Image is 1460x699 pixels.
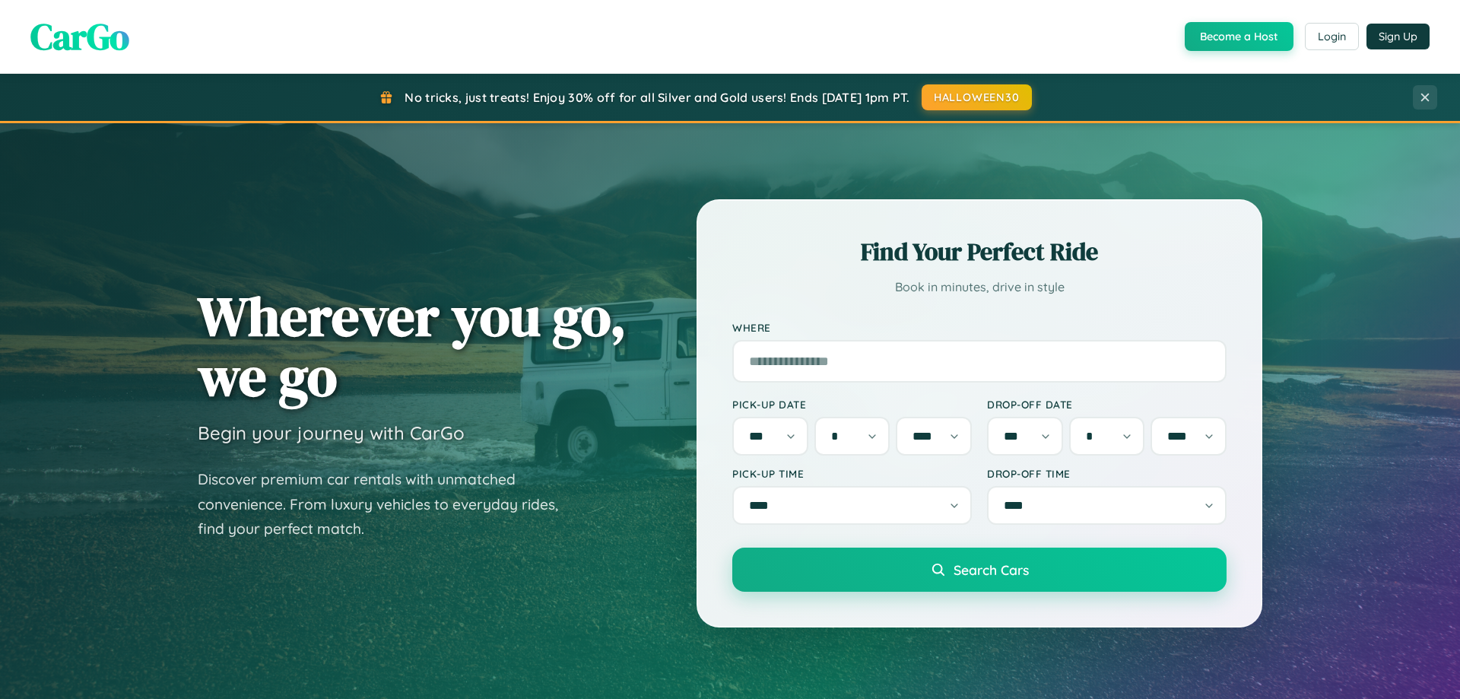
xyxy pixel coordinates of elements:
[1185,22,1293,51] button: Become a Host
[198,421,465,444] h3: Begin your journey with CarGo
[1366,24,1430,49] button: Sign Up
[405,90,909,105] span: No tricks, just treats! Enjoy 30% off for all Silver and Gold users! Ends [DATE] 1pm PT.
[732,398,972,411] label: Pick-up Date
[732,467,972,480] label: Pick-up Time
[30,11,129,62] span: CarGo
[954,561,1029,578] span: Search Cars
[732,548,1227,592] button: Search Cars
[987,467,1227,480] label: Drop-off Time
[198,286,627,406] h1: Wherever you go, we go
[732,321,1227,334] label: Where
[732,276,1227,298] p: Book in minutes, drive in style
[198,467,578,542] p: Discover premium car rentals with unmatched convenience. From luxury vehicles to everyday rides, ...
[732,235,1227,268] h2: Find Your Perfect Ride
[987,398,1227,411] label: Drop-off Date
[1305,23,1359,50] button: Login
[922,84,1032,110] button: HALLOWEEN30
